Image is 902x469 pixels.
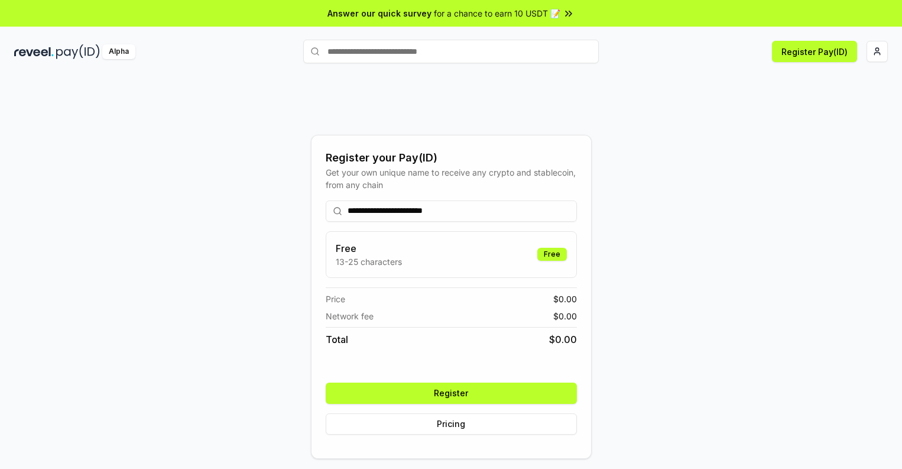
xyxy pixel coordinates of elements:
[553,310,577,322] span: $ 0.00
[327,7,431,20] span: Answer our quick survey
[56,44,100,59] img: pay_id
[537,248,567,261] div: Free
[326,166,577,191] div: Get your own unique name to receive any crypto and stablecoin, from any chain
[326,150,577,166] div: Register your Pay(ID)
[326,383,577,404] button: Register
[14,44,54,59] img: reveel_dark
[326,293,345,305] span: Price
[549,332,577,347] span: $ 0.00
[326,413,577,435] button: Pricing
[326,332,348,347] span: Total
[553,293,577,305] span: $ 0.00
[326,310,374,322] span: Network fee
[434,7,560,20] span: for a chance to earn 10 USDT 📝
[336,241,402,255] h3: Free
[102,44,135,59] div: Alpha
[336,255,402,268] p: 13-25 characters
[772,41,857,62] button: Register Pay(ID)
